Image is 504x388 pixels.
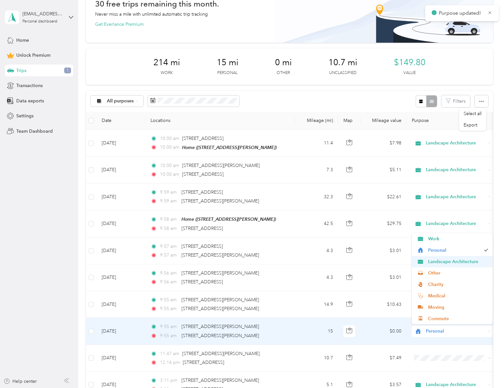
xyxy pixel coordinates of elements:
[160,243,179,250] span: 9:57 am
[468,351,504,388] iframe: Everlance-gr Chat Button Frame
[181,226,223,231] span: [STREET_ADDRESS]
[361,238,407,264] td: $3.01
[153,57,180,68] span: 214 mi
[181,244,223,249] span: [STREET_ADDRESS]
[295,210,338,237] td: 42.5
[217,70,238,76] p: Personal
[407,112,498,130] th: Purpose
[426,193,485,201] span: Landscape Architecture
[160,305,179,312] span: 9:55 am
[361,210,407,237] td: $29.75
[160,171,179,178] span: 10:00 am
[64,67,71,73] span: 1
[16,128,53,135] span: Team Dashboard
[16,112,34,119] span: Settings
[4,378,37,385] button: Help center
[295,238,338,264] td: 4.3
[428,247,481,254] span: Personal
[181,378,259,383] span: [STREET_ADDRESS][PERSON_NAME]
[181,333,259,338] span: [STREET_ADDRESS][PERSON_NAME]
[464,122,477,128] span: Export
[181,252,259,258] span: [STREET_ADDRESS][PERSON_NAME]
[428,235,488,242] span: Work
[160,296,179,304] span: 9:55 am
[426,166,485,173] span: Landscape Architecture
[361,291,407,318] td: $10.43
[96,130,145,157] td: [DATE]
[328,57,357,68] span: 10.7 mi
[181,324,259,329] span: [STREET_ADDRESS][PERSON_NAME]
[107,99,134,103] span: All purposes
[16,97,44,104] span: Data exports
[160,377,179,384] span: 3:11 pm
[160,278,179,286] span: 9:56 am
[217,57,238,68] span: 15 mi
[96,184,145,210] td: [DATE]
[16,67,26,74] span: Trips
[181,270,259,276] span: [STREET_ADDRESS][PERSON_NAME]
[160,225,179,232] span: 9:58 am
[428,315,488,322] span: Commute
[95,21,144,28] button: Get Everlance Premium
[361,157,407,184] td: $5.11
[160,135,179,142] span: 10:00 am
[182,351,260,356] span: [STREET_ADDRESS][PERSON_NAME]
[464,111,482,116] span: Select all
[96,112,145,130] th: Date
[181,189,223,195] span: [STREET_ADDRESS]
[183,360,224,365] span: [STREET_ADDRESS]
[361,112,407,130] th: Mileage value
[16,37,29,44] span: Home
[181,279,223,285] span: [STREET_ADDRESS]
[96,238,145,264] td: [DATE]
[361,184,407,210] td: $22.61
[22,10,63,17] div: [EMAIL_ADDRESS][DOMAIN_NAME]
[22,20,57,23] div: Personal dashboard
[426,220,485,227] span: Landscape Architecture
[428,258,488,265] span: Landscape Architecture
[295,291,338,318] td: 14.9
[277,70,290,76] p: Other
[181,198,259,204] span: [STREET_ADDRESS][PERSON_NAME]
[96,291,145,318] td: [DATE]
[426,140,485,147] span: Landscape Architecture
[160,144,179,151] span: 10:00 am
[181,297,259,303] span: [STREET_ADDRESS][PERSON_NAME]
[338,112,361,130] th: Map
[160,216,179,223] span: 9:58 am
[96,264,145,291] td: [DATE]
[160,189,179,196] span: 9:59 am
[275,57,292,68] span: 0 mi
[295,157,338,184] td: 7.3
[16,52,50,59] span: Unlock Premium
[182,136,223,141] span: [STREET_ADDRESS]
[428,270,488,276] span: Other
[329,70,356,76] p: Unclassified
[182,163,260,168] span: [STREET_ADDRESS][PERSON_NAME]
[295,130,338,157] td: 11.4
[295,112,338,130] th: Mileage (mi)
[181,306,259,311] span: [STREET_ADDRESS][PERSON_NAME]
[160,359,180,366] span: 12:14 pm
[145,112,295,130] th: Locations
[96,157,145,184] td: [DATE]
[428,292,488,299] span: Medical
[295,318,338,345] td: 15
[361,345,407,372] td: $7.49
[295,264,338,291] td: 4.3
[295,184,338,210] td: 32.3
[160,162,179,169] span: 10:00 am
[428,281,488,288] span: Charity
[161,70,173,76] p: Work
[441,95,470,107] button: Filters
[160,198,179,205] span: 9:59 am
[295,345,338,372] td: 10.7
[426,328,485,335] span: Personal
[95,11,208,18] p: Never miss a mile with unlimited automatic trip tracking
[95,0,219,7] h1: 30 free trips remaining this month.
[160,252,179,259] span: 9:57 am
[96,318,145,345] td: [DATE]
[96,345,145,372] td: [DATE]
[160,270,179,277] span: 9:56 am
